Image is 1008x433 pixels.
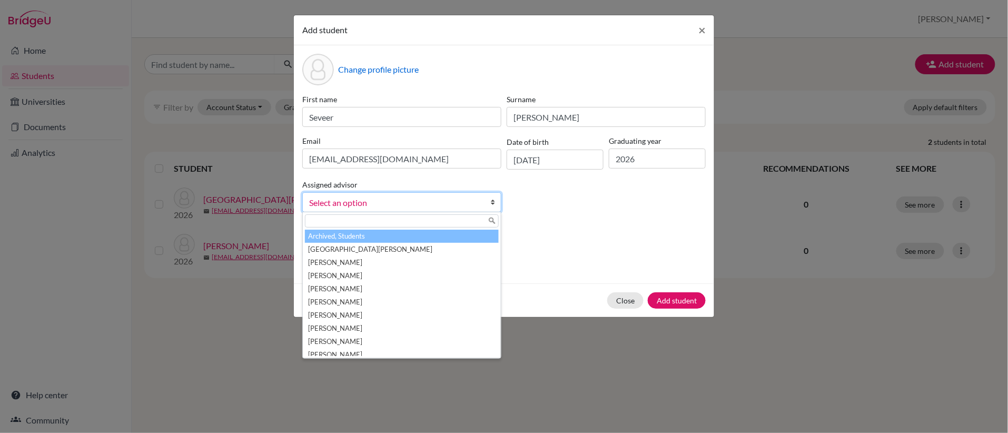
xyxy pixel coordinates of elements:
p: Parents [302,229,706,242]
li: [PERSON_NAME] [305,269,499,282]
li: [PERSON_NAME] [305,296,499,309]
li: [PERSON_NAME] [305,309,499,322]
span: × [698,22,706,37]
li: [GEOGRAPHIC_DATA][PERSON_NAME] [305,243,499,256]
li: [PERSON_NAME] [305,322,499,335]
button: Close [690,15,714,45]
li: Archived, Students [305,230,499,243]
button: Add student [648,292,706,309]
li: [PERSON_NAME] [305,282,499,296]
span: Add student [302,25,348,35]
label: Graduating year [609,135,706,146]
label: Assigned advisor [302,179,358,190]
label: First name [302,94,501,105]
span: Select an option [309,196,481,210]
button: Close [607,292,644,309]
div: Profile picture [302,54,334,85]
input: dd/mm/yyyy [507,150,604,170]
label: Surname [507,94,706,105]
li: [PERSON_NAME] [305,335,499,348]
label: Email [302,135,501,146]
label: Date of birth [507,136,549,147]
li: [PERSON_NAME] [305,256,499,269]
li: [PERSON_NAME] [305,348,499,361]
